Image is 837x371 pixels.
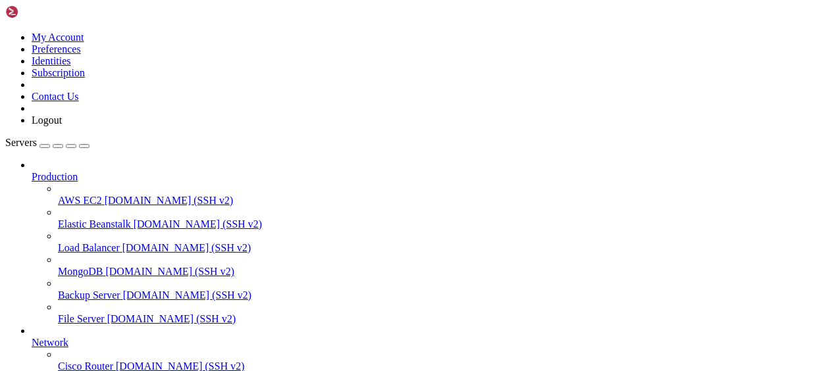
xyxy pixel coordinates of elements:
[32,171,832,183] a: Production
[134,218,263,230] span: [DOMAIN_NAME] (SSH v2)
[58,266,832,278] a: MongoDB [DOMAIN_NAME] (SSH v2)
[58,195,832,207] a: AWS EC2 [DOMAIN_NAME] (SSH v2)
[32,32,84,43] a: My Account
[5,137,89,148] a: Servers
[58,218,131,230] span: Elastic Beanstalk
[32,159,832,325] li: Production
[58,289,120,301] span: Backup Server
[58,278,832,301] li: Backup Server [DOMAIN_NAME] (SSH v2)
[105,266,234,277] span: [DOMAIN_NAME] (SSH v2)
[58,313,832,325] a: File Server [DOMAIN_NAME] (SSH v2)
[58,313,105,324] span: File Server
[32,55,71,66] a: Identities
[58,242,832,254] a: Load Balancer [DOMAIN_NAME] (SSH v2)
[58,195,102,206] span: AWS EC2
[58,218,832,230] a: Elastic Beanstalk [DOMAIN_NAME] (SSH v2)
[58,254,832,278] li: MongoDB [DOMAIN_NAME] (SSH v2)
[32,67,85,78] a: Subscription
[32,337,832,349] a: Network
[58,242,120,253] span: Load Balancer
[5,5,81,18] img: Shellngn
[105,195,234,206] span: [DOMAIN_NAME] (SSH v2)
[58,301,832,325] li: File Server [DOMAIN_NAME] (SSH v2)
[32,171,78,182] span: Production
[123,289,252,301] span: [DOMAIN_NAME] (SSH v2)
[32,43,81,55] a: Preferences
[32,114,62,126] a: Logout
[58,183,832,207] li: AWS EC2 [DOMAIN_NAME] (SSH v2)
[58,207,832,230] li: Elastic Beanstalk [DOMAIN_NAME] (SSH v2)
[58,289,832,301] a: Backup Server [DOMAIN_NAME] (SSH v2)
[122,242,251,253] span: [DOMAIN_NAME] (SSH v2)
[58,266,103,277] span: MongoDB
[32,91,79,102] a: Contact Us
[107,313,236,324] span: [DOMAIN_NAME] (SSH v2)
[5,137,37,148] span: Servers
[32,337,68,348] span: Network
[58,230,832,254] li: Load Balancer [DOMAIN_NAME] (SSH v2)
